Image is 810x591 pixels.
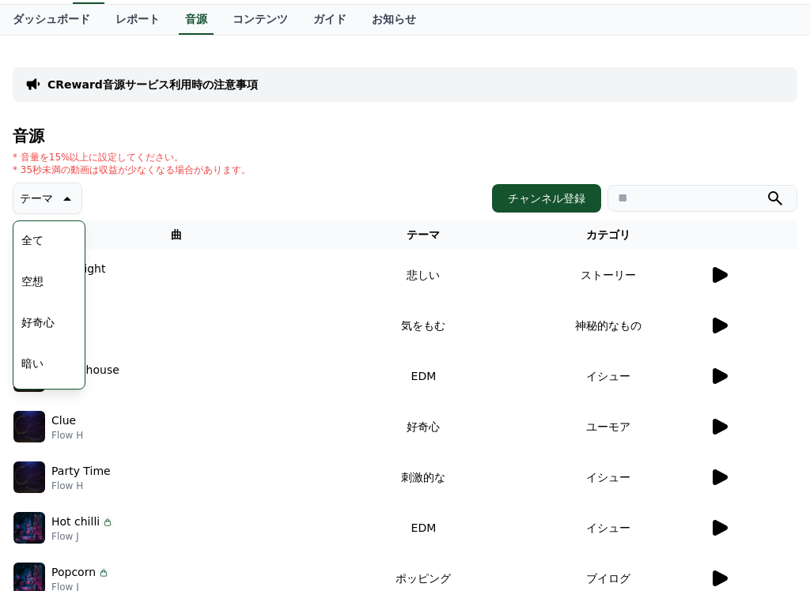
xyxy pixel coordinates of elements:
[15,223,50,258] button: 全て
[339,220,508,250] th: テーマ
[13,461,45,493] img: music
[492,184,601,213] button: チャンネル登録
[5,547,271,586] a: Home
[51,463,111,480] p: Party Time
[13,151,251,164] p: * 音量を15%以上に設定してください。
[508,452,709,503] td: イシュー
[339,300,508,351] td: 気をもむ
[51,378,119,391] p: Flow H
[51,429,83,442] p: Flow H
[51,530,114,543] p: Flow J
[220,5,301,35] a: コンテンツ
[508,220,709,250] th: カテゴリ
[508,503,709,553] td: イシュー
[13,220,339,250] th: 曲
[508,300,709,351] td: 神秘的なもの
[51,480,111,492] p: Flow H
[508,351,709,401] td: イシュー
[380,571,430,585] span: Messages
[271,547,538,586] a: Messages
[651,570,692,584] span: Settings
[301,5,359,35] a: ガイド
[339,351,508,401] td: EDM
[339,401,508,452] td: 好奇心
[359,5,429,35] a: お知らせ
[179,5,214,35] a: 音源
[51,412,76,429] p: Clue
[15,264,50,299] button: 空想
[539,547,805,586] a: Settings
[339,452,508,503] td: 刺激的な
[508,401,709,452] td: ユーモア
[339,503,508,553] td: EDM
[20,187,53,209] p: テーマ
[51,564,96,581] p: Popcorn
[13,512,45,544] img: music
[15,346,50,381] button: 暗い
[51,514,100,530] p: Hot chilli
[13,411,45,442] img: music
[339,250,508,300] td: 悲しい
[13,164,251,176] p: * 35秒未満の動画は収益が少なくなる場合があります。
[103,5,172,35] a: レポート
[13,183,82,214] button: テーマ
[47,77,258,92] a: CReward音源サービス利用時の注意事項
[15,305,61,340] button: 好奇心
[508,250,709,300] td: ストーリー
[13,127,797,145] h4: 音源
[123,570,153,584] span: Home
